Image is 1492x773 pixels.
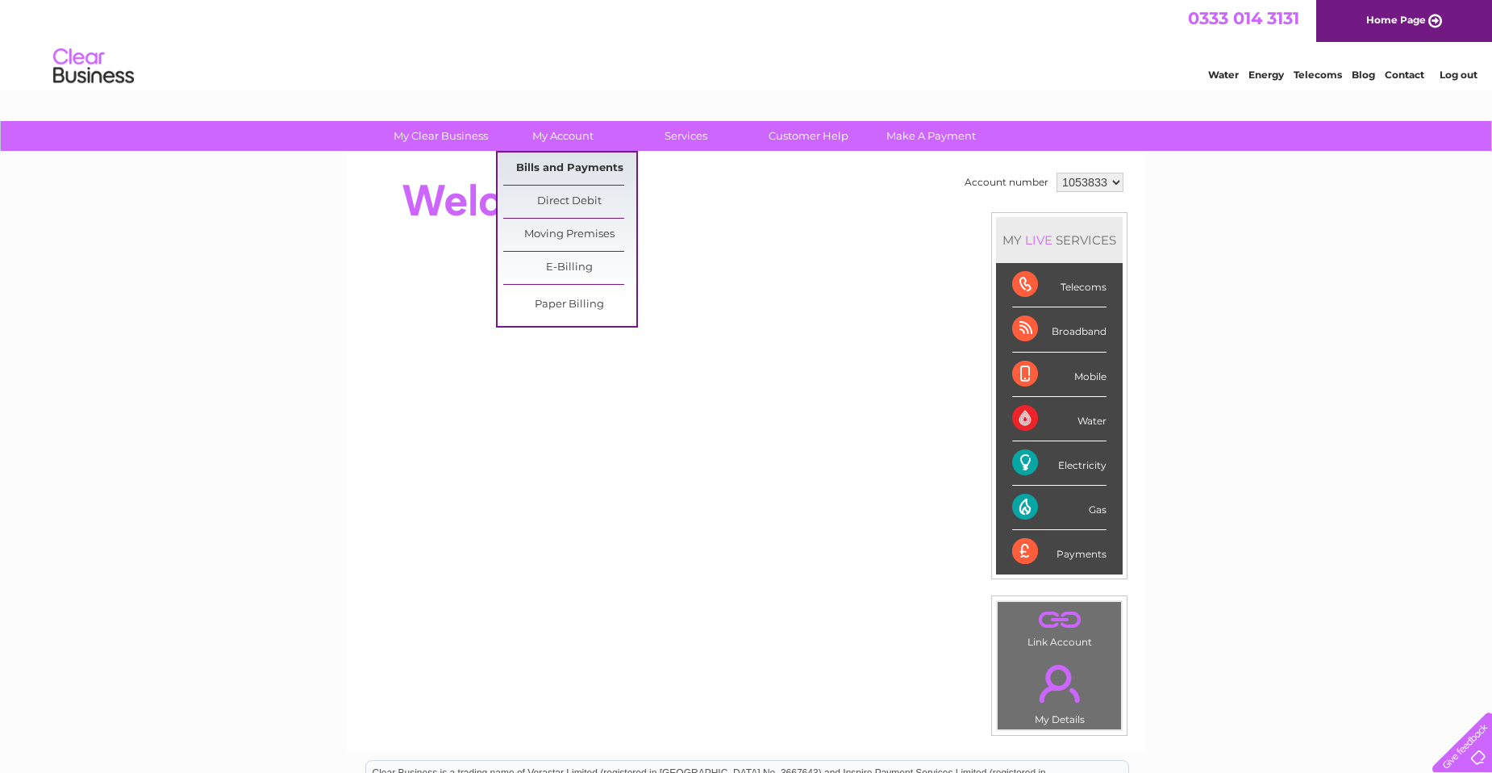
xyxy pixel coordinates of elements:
[503,289,636,321] a: Paper Billing
[1022,232,1056,248] div: LIVE
[997,601,1122,652] td: Link Account
[1012,263,1106,307] div: Telecoms
[1440,69,1477,81] a: Log out
[374,121,507,151] a: My Clear Business
[52,42,135,91] img: logo.png
[865,121,998,151] a: Make A Payment
[1352,69,1375,81] a: Blog
[742,121,875,151] a: Customer Help
[1012,353,1106,397] div: Mobile
[366,9,1128,78] div: Clear Business is a trading name of Verastar Limited (registered in [GEOGRAPHIC_DATA] No. 3667643...
[1385,69,1424,81] a: Contact
[1002,655,1117,712] a: .
[619,121,752,151] a: Services
[961,169,1052,196] td: Account number
[497,121,630,151] a: My Account
[1012,397,1106,441] div: Water
[503,186,636,218] a: Direct Debit
[1012,307,1106,352] div: Broadband
[503,153,636,185] a: Bills and Payments
[1208,69,1239,81] a: Water
[1002,606,1117,634] a: .
[503,219,636,251] a: Moving Premises
[1294,69,1342,81] a: Telecoms
[503,252,636,284] a: E-Billing
[1188,8,1299,28] a: 0333 014 3131
[1012,486,1106,530] div: Gas
[1012,530,1106,574] div: Payments
[997,651,1122,730] td: My Details
[1248,69,1284,81] a: Energy
[996,217,1123,263] div: MY SERVICES
[1012,441,1106,486] div: Electricity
